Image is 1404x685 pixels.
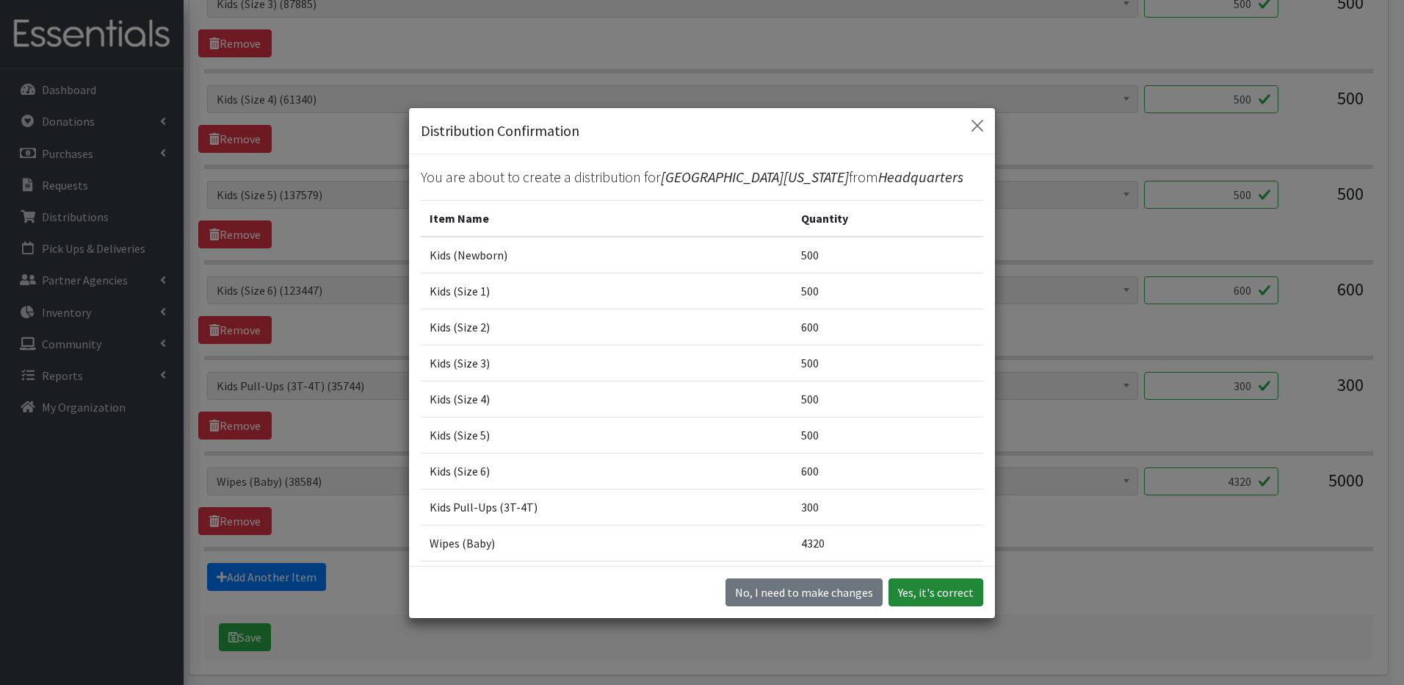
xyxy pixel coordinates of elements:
[421,309,792,345] td: Kids (Size 2)
[889,578,983,606] button: Yes, it's correct
[792,489,983,526] td: 300
[792,526,983,562] td: 4320
[792,381,983,417] td: 500
[792,345,983,381] td: 500
[792,309,983,345] td: 600
[421,120,579,142] h5: Distribution Confirmation
[421,345,792,381] td: Kids (Size 3)
[421,381,792,417] td: Kids (Size 4)
[792,201,983,237] th: Quantity
[421,526,792,562] td: Wipes (Baby)
[966,114,989,137] button: Close
[421,417,792,453] td: Kids (Size 5)
[661,168,849,186] span: [GEOGRAPHIC_DATA][US_STATE]
[421,201,792,237] th: Item Name
[792,453,983,489] td: 600
[792,237,983,273] td: 500
[421,489,792,526] td: Kids Pull-Ups (3T-4T)
[792,417,983,453] td: 500
[792,273,983,309] td: 500
[421,273,792,309] td: Kids (Size 1)
[421,237,792,273] td: Kids (Newborn)
[725,578,883,606] button: No I need to make changes
[421,166,983,188] p: You are about to create a distribution for from
[878,168,963,186] span: Headquarters
[421,453,792,489] td: Kids (Size 6)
